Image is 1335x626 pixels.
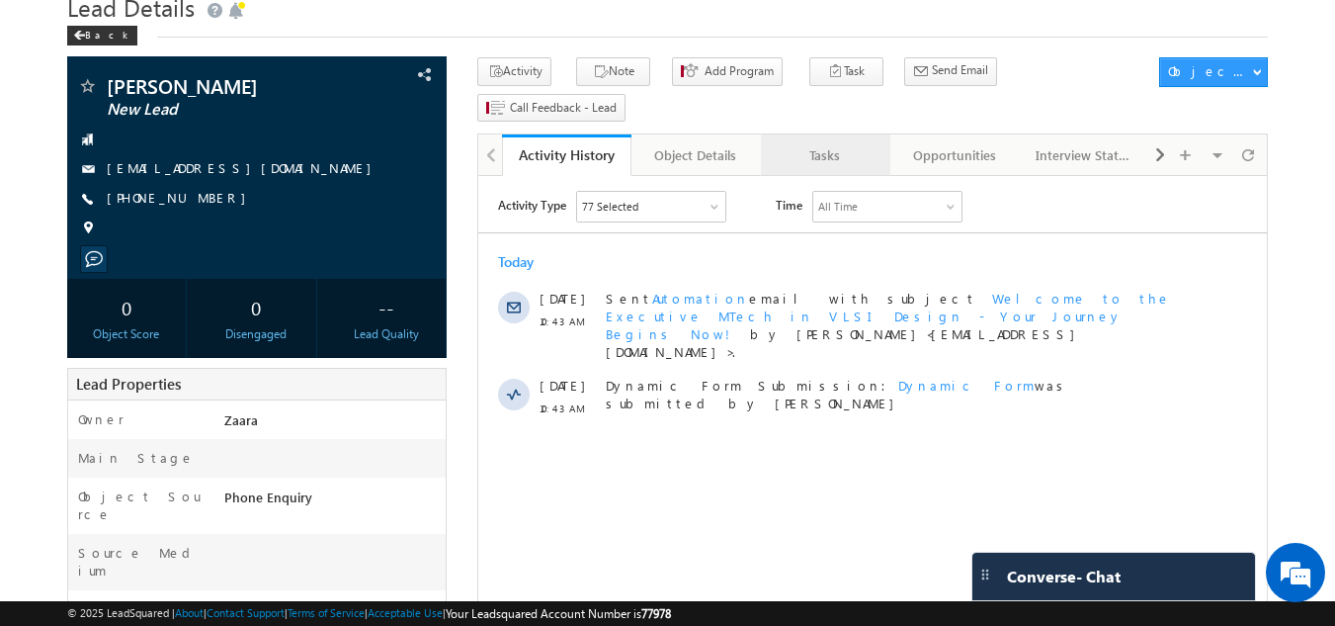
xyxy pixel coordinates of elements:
[777,143,873,167] div: Tasks
[977,567,993,582] img: carter-drag
[705,62,774,80] span: Add Program
[107,159,381,176] a: [EMAIL_ADDRESS][DOMAIN_NAME]
[761,134,890,176] a: Tasks
[127,114,693,166] span: Welcome to the Executive MTech in VLSI Design - Your Journey Begins Now!
[61,114,106,132] span: [DATE]
[78,449,195,467] label: Main Stage
[890,134,1020,176] a: Opportunities
[72,289,182,325] div: 0
[127,114,705,183] div: by [PERSON_NAME]<[EMAIL_ADDRESS][DOMAIN_NAME]>.
[107,189,256,209] span: [PHONE_NUMBER]
[420,201,556,218] span: Dynamic Form
[647,143,743,167] div: Object Details
[99,16,247,45] div: Sales Activity,Program,Email Bounced,Email Link Clicked,Email Marked Spam & 72 more..
[502,134,631,176] a: Activity History
[61,136,121,154] span: 10:43 AM
[672,57,783,86] button: Add Program
[1168,62,1252,80] div: Object Actions
[641,606,671,621] span: 77978
[174,114,271,131] span: Automation
[61,201,106,219] span: [DATE]
[517,145,617,164] div: Activity History
[1007,568,1121,585] span: Converse - Chat
[20,15,88,45] span: Activity Type
[1159,57,1268,87] button: Object Actions
[175,606,204,619] a: About
[368,606,443,619] a: Acceptable Use
[72,325,182,343] div: Object Score
[78,410,125,428] label: Owner
[76,374,181,394] span: Lead Properties
[78,488,206,523] label: Object Source
[324,10,372,57] div: Minimize live chat window
[224,411,258,428] span: Zaara
[297,15,324,45] span: Time
[202,325,311,343] div: Disengaged
[20,77,84,95] div: Today
[207,606,285,619] a: Contact Support
[477,57,551,86] button: Activity
[269,486,359,512] em: Start Chat
[446,606,671,621] span: Your Leadsquared Account Number is
[906,143,1002,167] div: Opportunities
[67,604,671,623] span: © 2025 LeadSquared | | | | |
[127,114,498,131] span: Sent email with subject
[904,57,997,86] button: Send Email
[631,134,761,176] a: Object Details
[219,488,447,515] div: Phone Enquiry
[288,606,365,619] a: Terms of Service
[127,201,705,236] span: Dynamic Form Submission: was submitted by [PERSON_NAME]
[331,289,441,325] div: --
[340,22,379,40] div: All Time
[809,57,883,86] button: Task
[1036,143,1131,167] div: Interview Status
[103,104,332,130] div: Chat with us now
[34,104,83,130] img: d_60004797649_company_0_60004797649
[1020,134,1149,176] a: Interview Status
[78,544,206,580] label: Source Medium
[67,25,147,42] a: Back
[104,22,160,40] div: 77 Selected
[331,325,441,343] div: Lead Quality
[107,76,341,96] span: [PERSON_NAME]
[202,289,311,325] div: 0
[107,100,341,120] span: New Lead
[576,57,650,86] button: Note
[932,61,988,79] span: Send Email
[477,94,626,123] button: Call Feedback - Lead
[510,99,617,117] span: Call Feedback - Lead
[61,224,121,241] span: 10:43 AM
[67,26,137,45] div: Back
[26,183,361,469] textarea: Type your message and hit 'Enter'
